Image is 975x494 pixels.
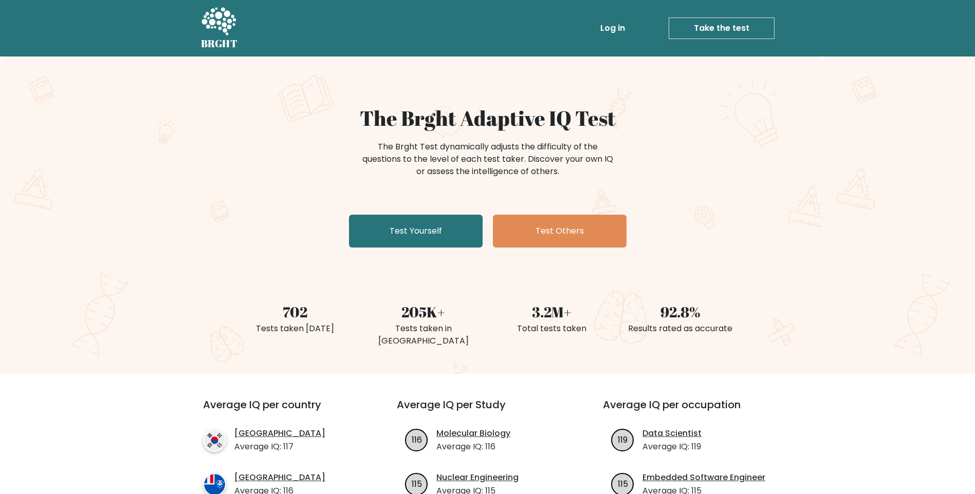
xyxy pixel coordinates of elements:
[234,427,325,440] a: [GEOGRAPHIC_DATA]
[436,441,510,453] p: Average IQ: 116
[494,301,610,322] div: 3.2M+
[603,398,784,423] h3: Average IQ per occupation
[365,301,482,322] div: 205K+
[365,322,482,347] div: Tests taken in [GEOGRAPHIC_DATA]
[201,4,238,52] a: BRGHT
[669,17,775,39] a: Take the test
[642,427,702,440] a: Data Scientist
[237,322,353,335] div: Tests taken [DATE]
[412,478,422,489] text: 115
[234,441,325,453] p: Average IQ: 117
[436,471,519,484] a: Nuclear Engineering
[642,471,765,484] a: Embedded Software Engineer
[203,398,360,423] h3: Average IQ per country
[596,18,629,39] a: Log in
[237,301,353,322] div: 702
[622,322,739,335] div: Results rated as accurate
[359,141,616,178] div: The Brght Test dynamically adjusts the difficulty of the questions to the level of each test take...
[494,322,610,335] div: Total tests taken
[618,433,628,445] text: 119
[201,37,238,50] h5: BRGHT
[493,215,627,248] a: Test Others
[203,429,226,452] img: country
[397,398,578,423] h3: Average IQ per Study
[642,441,702,453] p: Average IQ: 119
[234,471,325,484] a: [GEOGRAPHIC_DATA]
[622,301,739,322] div: 92.8%
[618,478,628,489] text: 115
[237,106,739,130] h1: The Brght Adaptive IQ Test
[412,433,422,445] text: 116
[436,427,510,440] a: Molecular Biology
[349,215,483,248] a: Test Yourself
